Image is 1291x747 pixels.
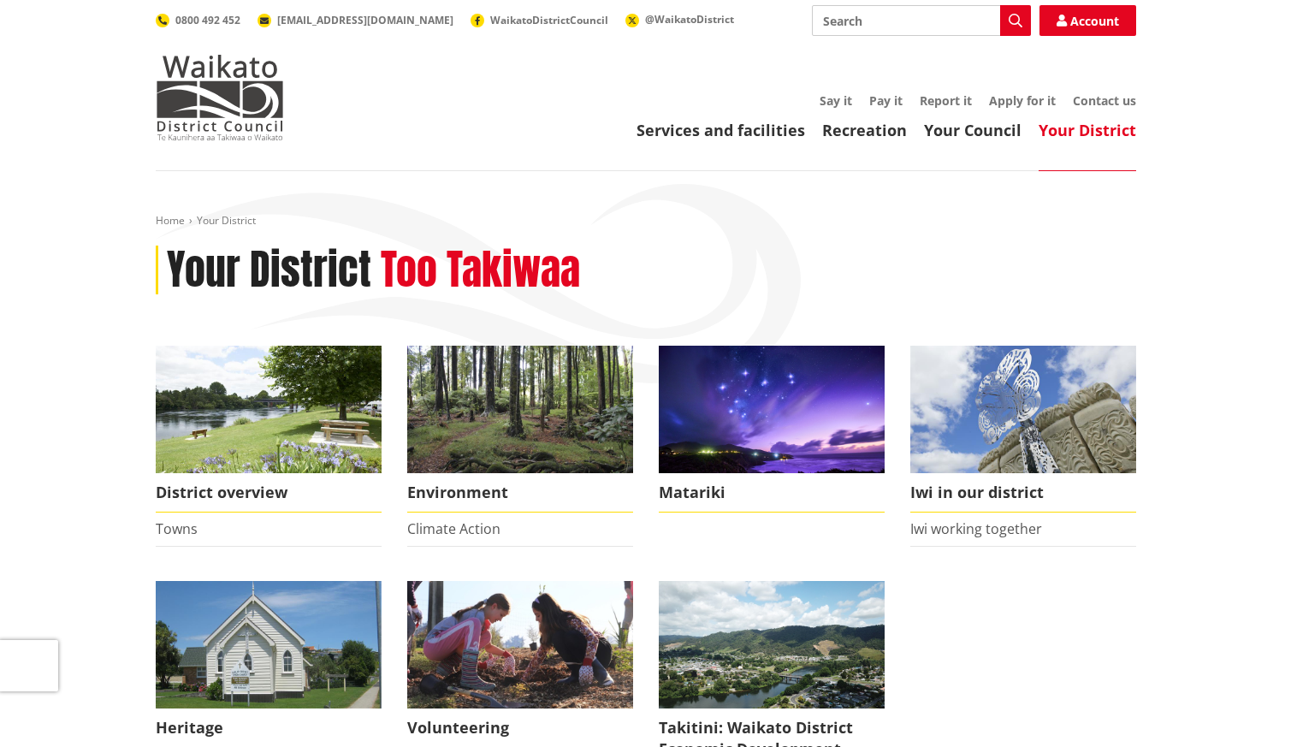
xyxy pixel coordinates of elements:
[989,92,1056,109] a: Apply for it
[490,13,608,27] span: WaikatoDistrictCouncil
[197,213,256,228] span: Your District
[156,213,185,228] a: Home
[869,92,903,109] a: Pay it
[407,346,633,473] img: biodiversity- Wright's Bush_16x9 crop
[407,581,633,708] img: volunteer icon
[1039,5,1136,36] a: Account
[659,346,885,513] a: Matariki
[407,346,633,513] a: Environment
[659,473,885,513] span: Matariki
[156,581,382,708] img: Raglan Church
[637,120,805,140] a: Services and facilities
[258,13,453,27] a: [EMAIL_ADDRESS][DOMAIN_NAME]
[820,92,852,109] a: Say it
[471,13,608,27] a: WaikatoDistrictCouncil
[167,246,371,295] h1: Your District
[625,12,734,27] a: @WaikatoDistrict
[156,214,1136,228] nav: breadcrumb
[277,13,453,27] span: [EMAIL_ADDRESS][DOMAIN_NAME]
[822,120,907,140] a: Recreation
[920,92,972,109] a: Report it
[156,55,284,140] img: Waikato District Council - Te Kaunihera aa Takiwaa o Waikato
[659,346,885,473] img: Matariki over Whiaangaroa
[156,346,382,513] a: Ngaruawahia 0015 District overview
[1039,120,1136,140] a: Your District
[381,246,580,295] h2: Too Takiwaa
[156,473,382,513] span: District overview
[407,519,500,538] a: Climate Action
[156,13,240,27] a: 0800 492 452
[910,346,1136,473] img: Turangawaewae Ngaruawahia
[156,519,198,538] a: Towns
[812,5,1031,36] input: Search input
[924,120,1022,140] a: Your Council
[645,12,734,27] span: @WaikatoDistrict
[407,473,633,513] span: Environment
[659,581,885,708] img: ngaaruawaahia
[910,346,1136,513] a: Turangawaewae Ngaruawahia Iwi in our district
[1073,92,1136,109] a: Contact us
[156,346,382,473] img: Ngaruawahia 0015
[910,473,1136,513] span: Iwi in our district
[175,13,240,27] span: 0800 492 452
[910,519,1042,538] a: Iwi working together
